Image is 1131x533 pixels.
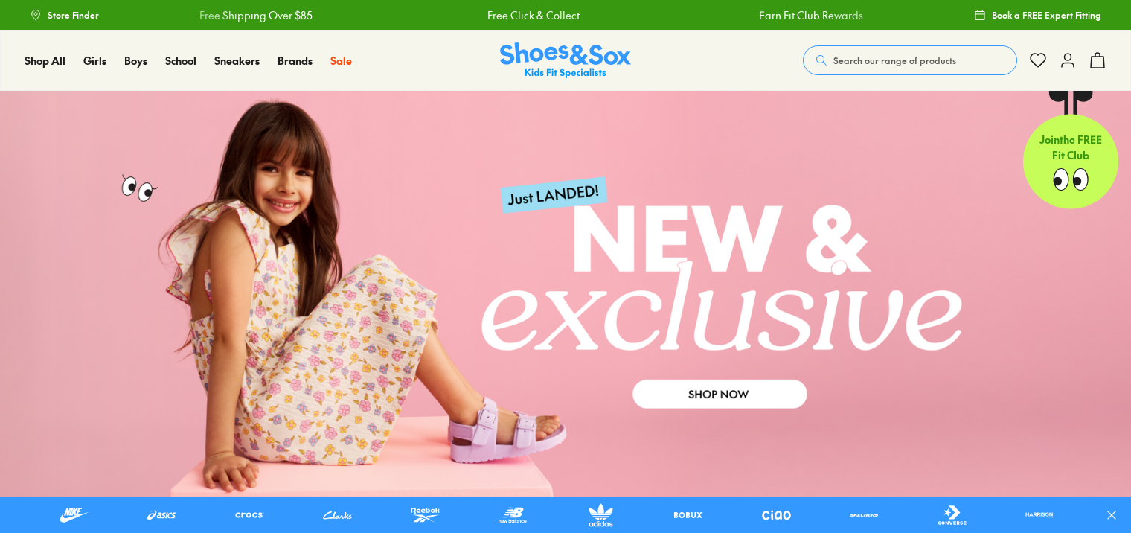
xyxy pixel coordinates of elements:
[83,53,106,68] a: Girls
[486,7,578,23] a: Free Click & Collect
[165,53,196,68] a: School
[214,53,260,68] a: Sneakers
[278,53,313,68] a: Brands
[330,53,352,68] a: Sale
[757,7,862,23] a: Earn Fit Club Rewards
[197,7,310,23] a: Free Shipping Over $85
[500,42,631,79] a: Shoes & Sox
[1039,132,1060,147] span: Join
[25,53,65,68] a: Shop All
[48,8,99,22] span: Store Finder
[1023,90,1118,209] a: Jointhe FREE Fit Club
[30,1,99,28] a: Store Finder
[833,54,956,67] span: Search our range of products
[124,53,147,68] a: Boys
[1023,120,1118,175] p: the FREE Fit Club
[974,1,1101,28] a: Book a FREE Expert Fitting
[803,45,1017,75] button: Search our range of products
[992,8,1101,22] span: Book a FREE Expert Fitting
[500,42,631,79] img: SNS_Logo_Responsive.svg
